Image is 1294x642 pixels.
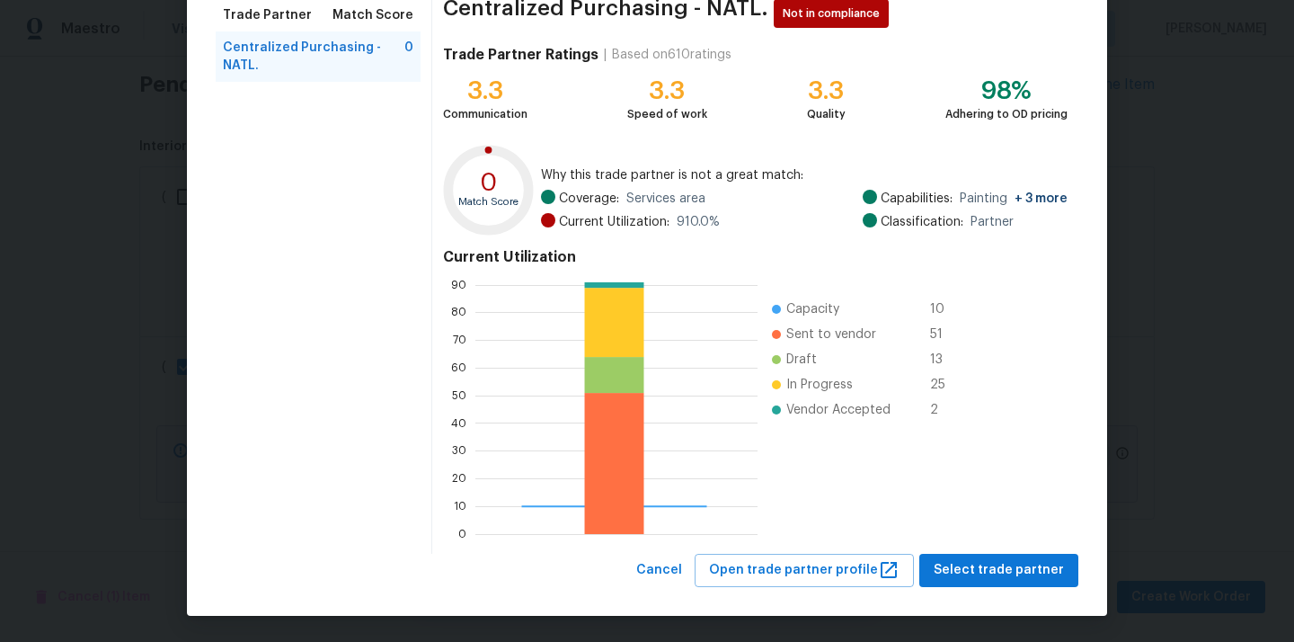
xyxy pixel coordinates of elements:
span: Services area [626,190,705,208]
span: 10 [930,300,959,318]
text: 90 [451,280,466,290]
text: Match Score [458,197,518,207]
div: 98% [945,82,1068,100]
div: Adhering to OD pricing [945,105,1068,123]
span: Why this trade partner is not a great match: [541,166,1068,184]
h4: Current Utilization [443,248,1068,266]
span: Coverage: [559,190,619,208]
span: 2 [930,401,959,419]
span: Partner [970,213,1014,231]
button: Open trade partner profile [695,554,914,587]
span: + 3 more [1015,192,1068,205]
text: 0 [480,170,498,195]
span: Centralized Purchasing - NATL. [223,39,404,75]
span: In Progress [786,376,853,394]
span: 0 [404,39,413,75]
span: 910.0 % [677,213,720,231]
text: 50 [452,390,466,401]
span: Capabilities: [881,190,953,208]
text: 40 [451,418,466,429]
span: 13 [930,351,959,369]
span: Classification: [881,213,963,231]
div: Speed of work [627,105,707,123]
span: Draft [786,351,817,369]
div: | [598,46,612,64]
div: 3.3 [807,82,846,100]
text: 0 [458,529,466,539]
span: Painting [960,190,1068,208]
div: Based on 610 ratings [612,46,731,64]
div: 3.3 [627,82,707,100]
span: Select trade partner [934,559,1064,582]
div: 3.3 [443,82,527,100]
span: Cancel [636,559,682,582]
span: 25 [930,376,959,394]
button: Select trade partner [919,554,1078,587]
span: Capacity [786,300,839,318]
div: Communication [443,105,527,123]
text: 60 [451,362,466,373]
div: Quality [807,105,846,123]
text: 30 [452,445,466,456]
span: Not in compliance [783,4,887,22]
span: Current Utilization: [559,213,669,231]
button: Cancel [629,554,689,587]
span: Match Score [332,6,413,24]
text: 70 [453,334,466,345]
text: 80 [451,308,466,318]
text: 10 [454,501,466,512]
span: Trade Partner [223,6,312,24]
h4: Trade Partner Ratings [443,46,598,64]
text: 20 [452,473,466,484]
span: Vendor Accepted [786,401,891,419]
span: 51 [930,325,959,343]
span: Open trade partner profile [709,559,900,582]
span: Sent to vendor [786,325,876,343]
